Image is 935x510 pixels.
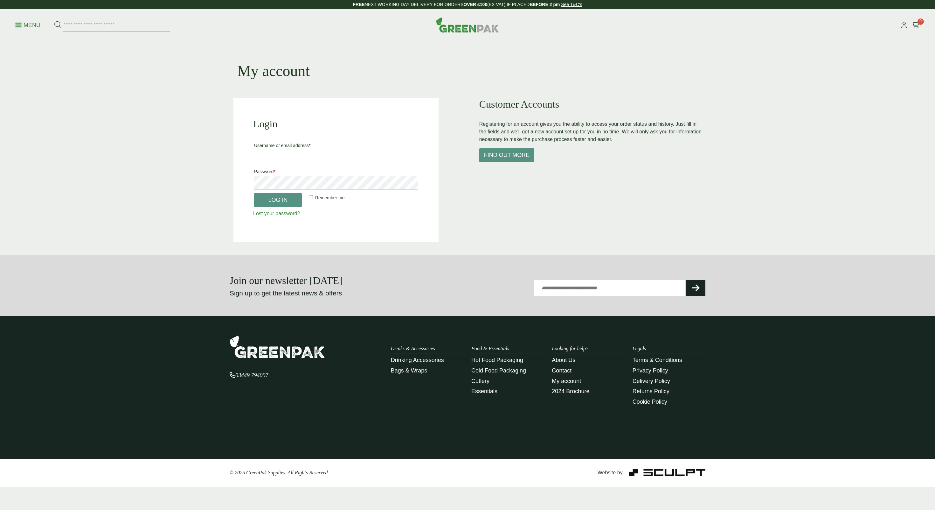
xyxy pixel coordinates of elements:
[598,470,623,475] span: Website by
[633,367,668,374] a: Privacy Policy
[552,357,575,363] a: About Us
[918,18,924,25] span: 0
[552,367,571,374] a: Contact
[15,21,40,29] p: Menu
[436,17,499,32] img: GreenPak Supplies
[391,367,427,374] a: Bags & Wraps
[254,141,418,150] label: Username or email address
[237,62,310,80] h1: My account
[253,211,300,216] a: Lost your password?
[912,20,920,30] a: 0
[552,388,589,394] a: 2024 Brochure
[561,2,582,7] a: See T&C's
[15,21,40,28] a: Menu
[633,357,682,363] a: Terms & Conditions
[479,148,535,162] button: Find out more
[463,2,487,7] strong: OVER £100
[530,2,560,7] strong: BEFORE 2 pm
[391,357,444,363] a: Drinking Accessories
[471,357,523,363] a: Hot Food Packaging
[479,152,535,158] a: Find out more
[479,98,702,110] h2: Customer Accounts
[230,372,268,379] span: 03449 794007
[912,22,920,28] i: Cart
[633,378,670,384] a: Delivery Policy
[230,335,325,358] img: GreenPak Supplies
[471,388,497,394] a: Essentials
[254,167,418,176] label: Password
[471,378,489,384] a: Cutlery
[471,367,526,374] a: Cold Food Packaging
[633,399,667,405] a: Cookie Policy
[254,193,302,207] button: Log in
[479,120,702,143] p: Registering for an account gives you the ability to access your order status and history. Just fi...
[900,22,908,28] i: My Account
[253,118,419,130] h2: Login
[629,469,705,476] img: Sculpt
[552,378,581,384] a: My account
[230,469,383,477] p: © 2025 GreenPak Supplies. All Rights Reserved
[315,195,345,200] span: Remember me
[353,2,364,7] strong: FREE
[309,195,313,199] input: Remember me
[633,388,669,394] a: Returns Policy
[230,373,268,378] a: 03449 794007
[230,275,343,286] strong: Join our newsletter [DATE]
[230,288,444,298] p: Sign up to get the latest news & offers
